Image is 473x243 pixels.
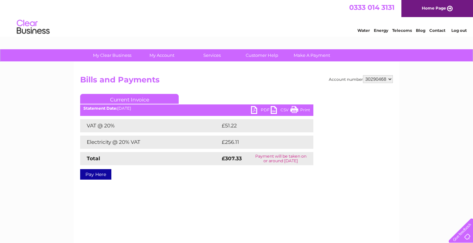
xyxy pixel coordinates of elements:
strong: £307.33 [222,155,242,162]
a: Services [185,49,239,61]
div: Clear Business is a trading name of Verastar Limited (registered in [GEOGRAPHIC_DATA] No. 3667643... [82,4,392,32]
a: Energy [374,28,388,33]
a: My Account [135,49,189,61]
a: Customer Help [235,49,289,61]
b: Statement Date: [83,106,117,111]
td: Electricity @ 20% VAT [80,136,220,149]
a: Water [357,28,370,33]
a: Log out [451,28,467,33]
a: Print [290,106,310,116]
div: Account number [329,75,393,83]
td: £256.11 [220,136,301,149]
a: Current Invoice [80,94,179,104]
td: £51.22 [220,119,299,132]
td: VAT @ 20% [80,119,220,132]
a: Make A Payment [285,49,339,61]
strong: Total [87,155,100,162]
a: PDF [251,106,271,116]
a: Blog [416,28,425,33]
a: 0333 014 3131 [349,3,394,11]
a: Telecoms [392,28,412,33]
a: CSV [271,106,290,116]
div: [DATE] [80,106,313,111]
a: Pay Here [80,169,111,180]
a: Contact [429,28,445,33]
td: Payment will be taken on or around [DATE] [248,152,313,165]
a: My Clear Business [85,49,139,61]
img: logo.png [16,17,50,37]
h2: Bills and Payments [80,75,393,88]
